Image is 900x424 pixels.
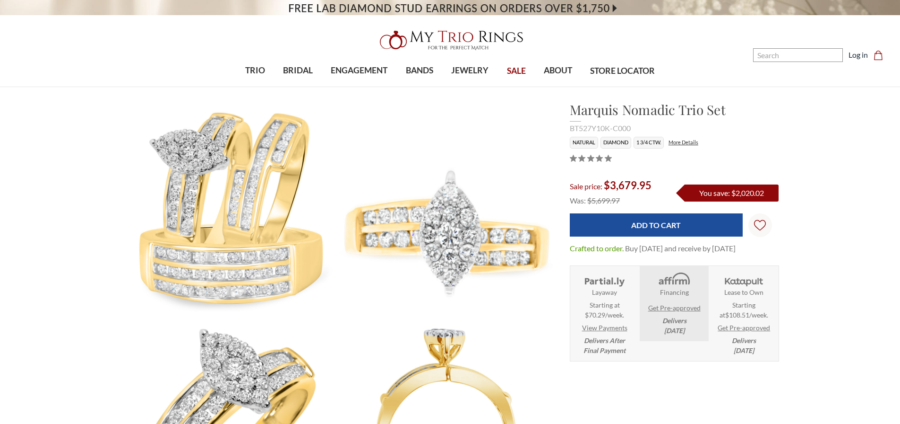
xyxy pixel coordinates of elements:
span: ENGAGEMENT [331,64,387,77]
img: Affirm [652,272,696,288]
input: Add to Cart [570,213,743,237]
span: JEWELRY [451,64,489,77]
svg: Wish Lists [754,190,766,261]
span: BANDS [406,64,433,77]
span: BRIDAL [283,64,313,77]
span: $108.51/week [725,311,767,319]
svg: cart.cart_preview [874,51,883,60]
span: Sale price: [570,182,602,191]
img: Layaway [583,272,626,288]
a: Log in [849,49,868,61]
em: Delivers After Final Payment [583,336,626,355]
span: Was: [570,196,586,205]
button: submenu toggle [250,86,260,87]
a: JEWELRY [442,55,497,86]
img: Katapult [722,272,766,288]
button: submenu toggle [553,86,563,87]
dd: Buy [DATE] and receive by [DATE] [625,243,736,254]
button: submenu toggle [293,86,303,87]
a: TRIO [236,55,274,86]
em: Delivers [662,316,686,336]
span: TRIO [245,64,265,77]
dt: Crafted to order. [570,243,624,254]
li: 1 3/4 CTW. [634,137,664,149]
span: SALE [507,65,526,77]
a: Get Pre-approved [718,323,770,333]
a: More Details [669,139,698,145]
strong: Financing [660,287,689,297]
a: STORE LOCATOR [581,56,664,87]
span: STORE LOCATOR [590,65,655,77]
em: Delivers [732,336,756,355]
a: BANDS [397,55,442,86]
a: BRIDAL [274,55,322,86]
a: View Payments [582,323,627,333]
a: Cart with 0 items [874,49,889,61]
li: Katapult [710,266,778,362]
img: Photo of Marquis Nomadic 1 3/4 ct tw. Diamond Marquise Cluster Trio Set 10K Yellow Gold [BT527YE-... [338,99,554,315]
button: submenu toggle [415,86,424,87]
h1: Marquis Nomadic Trio Set [570,100,779,120]
span: $3,679.95 [604,179,651,192]
input: Search [753,48,843,62]
a: Get Pre-approved [648,303,701,313]
a: SALE [497,56,534,87]
button: submenu toggle [354,86,364,87]
span: [DATE] [664,327,685,335]
strong: Layaway [592,287,617,297]
span: Starting at $70.29/week. [585,300,624,320]
span: Starting at . [712,300,775,320]
a: Wish Lists [748,213,772,237]
strong: Lease to Own [724,287,763,297]
li: Affirm [640,266,708,342]
button: submenu toggle [465,86,475,87]
a: ENGAGEMENT [322,55,396,86]
li: Layaway [570,266,639,362]
span: You save: $2,020.02 [699,188,764,197]
span: [DATE] [734,346,754,354]
a: My Trio Rings [261,25,639,55]
span: ABOUT [544,64,572,77]
li: Diamond [600,137,631,149]
span: $5,699.97 [587,196,620,205]
a: ABOUT [535,55,581,86]
img: My Trio Rings [375,25,526,55]
img: Photo of Marquis Nomadic 1 3/4 ct tw. Diamond Marquise Cluster Trio Set 10K Yellow Gold [BT527Y-C... [122,99,338,311]
li: Natural [570,137,598,149]
div: BT527Y10K-C000 [570,123,779,134]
